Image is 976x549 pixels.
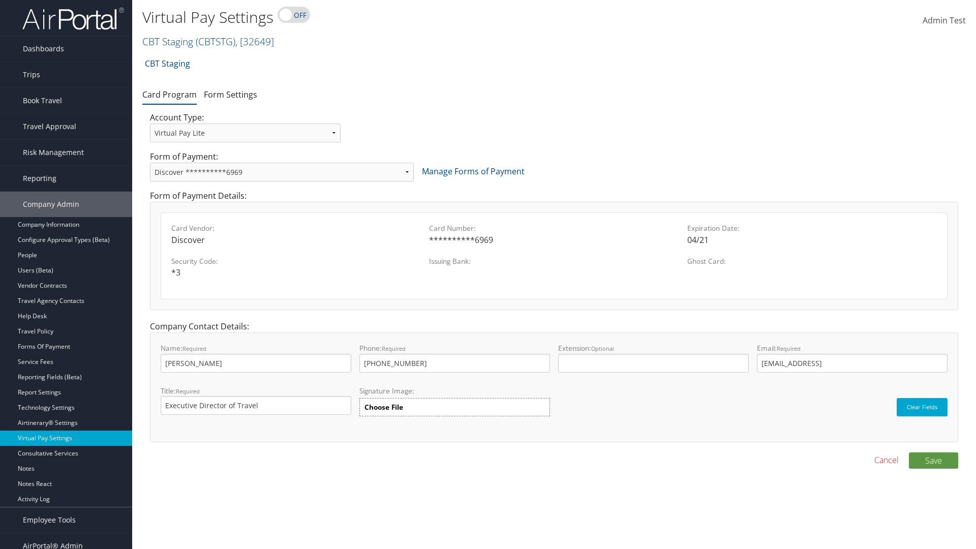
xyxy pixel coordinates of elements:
a: CBT Staging [142,35,274,48]
small: Required [382,345,406,352]
small: Required [182,345,206,352]
span: , [ 32649 ] [235,35,274,48]
div: 04/21 [687,234,937,246]
label: Card Vendor: [171,223,421,233]
button: Save [909,452,958,469]
span: Company Admin [23,192,79,217]
label: Signature Image: [359,386,550,398]
small: Optional [591,345,614,352]
a: CBT Staging [145,53,190,74]
span: Reporting [23,166,56,191]
a: Admin Test [923,5,966,37]
a: Cancel [874,454,899,466]
div: Company Contact Details: [142,320,966,452]
span: ( CBTSTG ) [196,35,235,48]
input: Extension:Optional [558,354,749,373]
label: Title: [161,386,351,415]
label: Email: [757,343,948,372]
input: Email:Required [757,354,948,373]
label: Card Number: [429,223,679,233]
div: Account Type: [142,111,348,150]
small: Required [176,387,200,395]
h1: Virtual Pay Settings [142,7,691,28]
span: Dashboards [23,36,64,62]
label: Choose File [359,398,550,416]
input: Name:Required [161,354,351,373]
div: Form of Payment Details: [142,190,966,320]
label: Phone: [359,343,550,372]
span: Trips [23,62,40,87]
a: Form Settings [204,89,257,100]
div: Form of Payment: [142,150,966,190]
small: Required [777,345,801,352]
span: Risk Management [23,140,84,165]
div: Discover [171,234,421,246]
label: Expiration Date: [687,223,937,233]
span: Employee Tools [23,507,76,533]
label: Security Code: [171,256,421,266]
span: Travel Approval [23,114,76,139]
a: Card Program [142,89,197,100]
a: Manage Forms of Payment [422,166,525,177]
label: Name: [161,343,351,372]
label: Issuing Bank: [429,256,679,266]
span: Book Travel [23,88,62,113]
button: Clear Fields [897,398,948,416]
label: Ghost Card: [687,256,937,266]
img: airportal-logo.png [22,7,124,30]
label: Extension: [558,343,749,372]
input: Phone:Required [359,354,550,373]
input: Title:Required [161,396,351,415]
span: Admin Test [923,15,966,26]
